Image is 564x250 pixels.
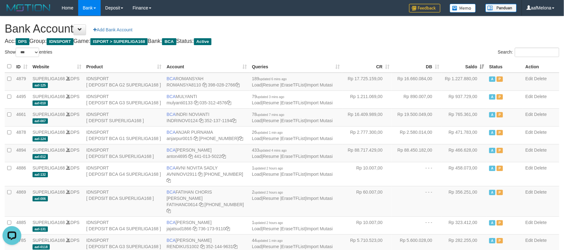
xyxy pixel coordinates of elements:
[84,91,164,108] td: IDNSPORT [ DEPOSIT BCA G3 SUPERLIGA168 ]
[282,196,305,201] a: EraseTFList
[523,60,559,73] th: Action
[257,95,284,99] span: updated 3 mins ago
[164,108,250,126] td: INDRI NOVIANTI 352-137-1194
[259,77,287,81] span: updated 6 mins ago
[30,108,84,126] td: DPS
[167,220,176,225] span: BCA
[534,190,547,195] a: Delete
[252,238,282,243] span: 44
[33,196,48,201] span: aaf-006
[5,3,52,13] img: MOTION_logo.png
[30,144,84,162] td: DPS
[252,112,284,117] span: 78
[167,136,193,141] a: anjarpur0015
[489,238,495,243] span: Active
[392,60,442,73] th: DB: activate to sort column ascending
[249,60,342,73] th: Queries: activate to sort column ascending
[84,126,164,144] td: IDNSPORT [ DEPOSIT BCA G1 SUPERLIGA168 ]
[306,118,333,123] a: Import Mutasi
[33,118,48,124] span: aaf-007
[497,76,503,82] span: Paused
[167,112,176,117] span: BCA
[167,82,201,87] a: ROMANSYA8110
[342,73,392,91] td: Rp 17.725.159,00
[227,100,231,105] a: Copy 0353124576 to clipboard
[485,4,517,12] img: panduan.png
[14,73,30,91] td: 4879
[534,165,547,170] a: Delete
[282,226,305,231] a: EraseTFList
[164,73,250,91] td: ROMANSYAH 398-028-2766
[534,148,547,153] a: Delete
[257,131,283,134] span: updated 1 min ago
[497,220,503,226] span: Paused
[164,91,250,108] td: MULYANTI 035-312-4576
[263,244,279,249] a: Resume
[33,238,65,243] a: SUPERLIGA168
[33,227,48,232] span: aaf-131
[167,208,171,213] a: Copy 4062281727 to clipboard
[442,91,487,108] td: Rp 937.729,00
[263,136,279,141] a: Resume
[167,244,199,249] a: RENDIKUS1002
[167,226,191,231] a: jajatsud1866
[84,144,164,162] td: IDNSPORT [ DEPOSIT BCA SUPERLIGA168 ]
[306,154,333,159] a: Import Mutasi
[47,38,74,45] span: IDNSPORT
[30,60,84,73] th: Website: activate to sort column ascending
[33,136,48,142] span: aaf-124
[90,38,148,45] span: ISPORT > SUPERLIGA168
[33,130,65,135] a: SUPERLIGA168
[450,4,476,13] img: Button%20Memo.svg
[167,202,198,207] a: FATIHANC0614
[263,154,279,159] a: Resume
[526,76,533,81] a: Edit
[89,24,136,35] a: Add Bank Account
[442,108,487,126] td: Rp 765.361,00
[409,4,440,13] img: Feedback.jpg
[33,165,65,170] a: SUPERLIGA168
[342,108,392,126] td: Rp 16.409.989,00
[252,190,283,195] span: 2
[252,148,333,159] span: | | |
[442,73,487,91] td: Rp 1.227.880,00
[252,165,333,177] span: | | |
[252,82,262,87] a: Load
[526,165,533,170] a: Edit
[515,48,559,57] input: Search:
[167,118,198,123] a: INDRINOV0124
[342,162,392,186] td: Rp 10.007,00
[282,118,305,123] a: EraseTFList
[198,172,203,177] a: Copy AVNINOVI2911 to clipboard
[33,94,65,99] a: SUPERLIGA168
[497,190,503,195] span: Paused
[193,226,197,231] a: Copy jajatsud1866 to clipboard
[33,172,48,177] span: aaf-132
[489,166,495,171] span: Active
[167,178,171,183] a: Copy 4062280135 to clipboard
[489,130,495,135] span: Active
[526,112,533,117] a: Edit
[221,154,226,159] a: Copy 4410135022 to clipboard
[526,94,533,99] a: Edit
[84,108,164,126] td: IDNSPORT [ DEPOSIT SUPERLIGA168 ]
[164,60,250,73] th: Account: activate to sort column ascending
[392,73,442,91] td: Rp 16.660.084,00
[194,38,212,45] span: Active
[252,112,333,123] span: | | |
[442,186,487,216] td: Rp 356.251,00
[189,154,193,159] a: Copy anton4695 to clipboard
[534,76,547,81] a: Delete
[282,136,305,141] a: EraseTFList
[534,238,547,243] a: Delete
[252,190,333,201] span: | | |
[16,48,39,57] select: Showentries
[252,172,262,177] a: Load
[487,60,523,73] th: Status
[252,220,333,231] span: | | |
[497,130,503,135] span: Paused
[282,244,305,249] a: EraseTFList
[252,154,262,159] a: Load
[497,112,503,117] span: Paused
[30,73,84,91] td: DPS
